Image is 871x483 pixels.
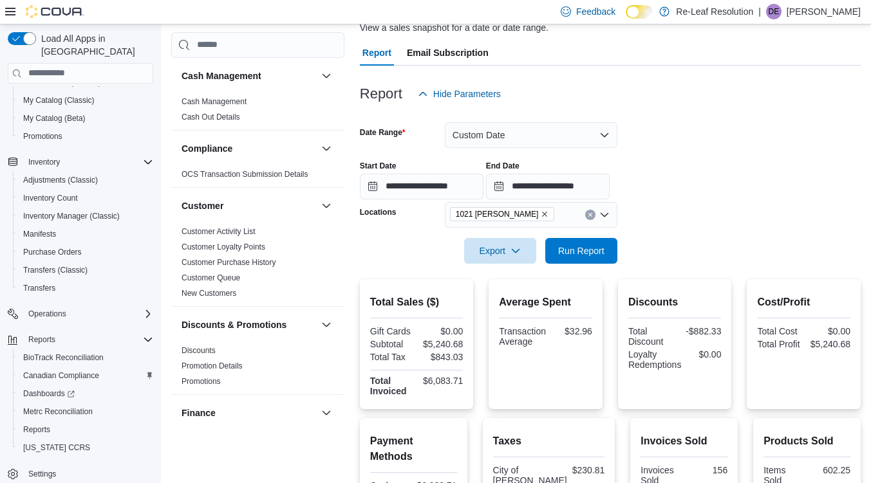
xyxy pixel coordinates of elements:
[28,157,60,167] span: Inventory
[360,21,548,35] div: View a sales snapshot for a date or date range.
[370,433,457,464] h2: Payment Methods
[18,129,153,144] span: Promotions
[18,422,55,437] a: Reports
[182,376,221,387] span: Promotions
[758,4,761,19] p: |
[757,339,801,349] div: Total Profit
[13,385,158,403] a: Dashboards
[3,331,158,349] button: Reports
[182,318,316,331] button: Discounts & Promotions
[472,238,529,264] span: Export
[28,309,66,319] span: Operations
[18,350,153,365] span: BioTrack Reconciliation
[18,404,153,419] span: Metrc Reconciliation
[182,69,316,82] button: Cash Management
[13,349,158,367] button: BioTrack Reconciliation
[493,433,605,449] h2: Taxes
[558,244,604,257] span: Run Report
[23,265,88,275] span: Transfers (Classic)
[182,199,223,212] h3: Customer
[182,258,276,267] a: Customer Purchase History
[456,208,539,221] span: 1021 [PERSON_NAME]
[182,96,247,107] span: Cash Management
[687,465,727,475] div: 156
[23,370,99,381] span: Canadian Compliance
[757,326,801,336] div: Total Cost
[419,352,463,362] div: $843.03
[182,406,216,419] h3: Finance
[3,464,158,483] button: Settings
[628,295,722,310] h2: Discounts
[23,332,153,347] span: Reports
[370,295,464,310] h2: Total Sales ($)
[182,289,236,298] a: New Customers
[407,40,489,66] span: Email Subscription
[182,142,232,155] h3: Compliance
[18,244,153,260] span: Purchase Orders
[3,153,158,171] button: Inventory
[370,326,414,336] div: Gift Cards
[23,466,61,482] a: Settings
[13,207,158,225] button: Inventory Manager (Classic)
[23,424,50,435] span: Reports
[763,433,850,449] h2: Products Sold
[676,4,753,19] p: Re-Leaf Resolution
[18,93,100,108] a: My Catalog (Classic)
[182,227,256,236] a: Customer Activity List
[23,247,82,257] span: Purchase Orders
[23,306,71,322] button: Operations
[13,367,158,385] button: Canadian Compliance
[23,466,153,482] span: Settings
[413,81,506,107] button: Hide Parameters
[18,190,153,206] span: Inventory Count
[18,226,153,242] span: Manifests
[28,334,55,345] span: Reports
[677,326,721,336] div: -$882.33
[362,40,391,66] span: Report
[13,421,158,439] button: Reports
[23,193,78,203] span: Inventory Count
[319,141,334,156] button: Compliance
[641,433,727,449] h2: Invoices Sold
[319,405,334,421] button: Finance
[23,332,61,347] button: Reports
[18,386,80,401] a: Dashboards
[13,189,158,207] button: Inventory Count
[13,439,158,457] button: [US_STATE] CCRS
[182,113,240,122] a: Cash Out Details
[18,368,153,383] span: Canadian Compliance
[18,350,109,365] a: BioTrack Reconciliation
[182,361,243,370] a: Promotion Details
[182,170,308,179] a: OCS Transaction Submission Details
[370,339,414,349] div: Subtotal
[13,243,158,261] button: Purchase Orders
[182,112,240,122] span: Cash Out Details
[182,288,236,298] span: New Customers
[23,229,56,239] span: Manifests
[628,326,672,347] div: Total Discount
[757,295,850,310] h2: Cost/Profit
[182,226,256,237] span: Customer Activity List
[23,442,90,453] span: [US_STATE] CCRS
[23,154,153,170] span: Inventory
[766,4,782,19] div: Donna Epperly
[182,199,316,212] button: Customer
[319,198,334,214] button: Customer
[18,404,98,419] a: Metrc Reconciliation
[23,388,75,399] span: Dashboards
[419,339,463,349] div: $5,240.68
[686,349,721,360] div: $0.00
[585,210,595,220] button: Clear input
[445,122,617,148] button: Custom Date
[370,352,414,362] div: Total Tax
[182,242,265,251] a: Customer Loyalty Points
[360,174,483,199] input: Press the down key to open a popover containing a calendar.
[13,225,158,243] button: Manifests
[551,326,592,336] div: $32.96
[23,154,65,170] button: Inventory
[360,86,402,102] h3: Report
[464,238,536,264] button: Export
[13,279,158,297] button: Transfers
[13,171,158,189] button: Adjustments (Classic)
